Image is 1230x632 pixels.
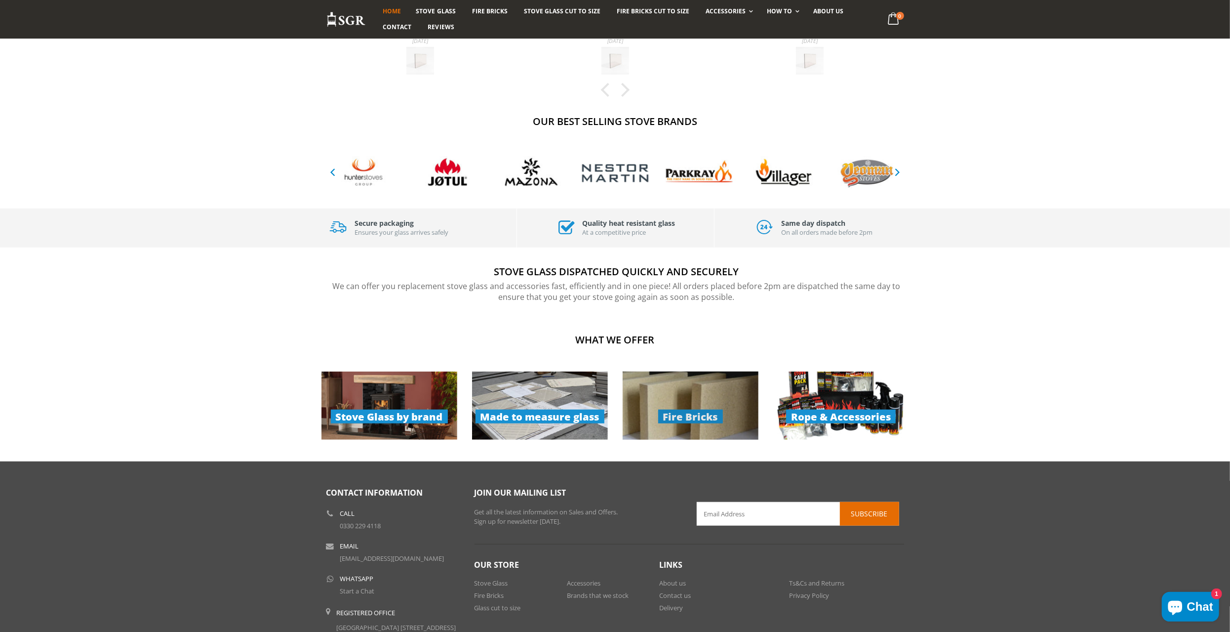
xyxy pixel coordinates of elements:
[660,559,683,570] span: Links
[421,19,462,35] a: Reviews
[472,372,608,440] a: Made to measure glass
[896,12,904,20] span: 0
[329,281,904,303] p: We can offer you replacement stove glass and accessories fast, efficiently and in one piece! All ...
[337,608,396,617] b: Registered Office
[516,3,608,19] a: Stove Glass Cut To Size
[475,591,504,600] a: Fire Bricks
[840,502,899,526] button: Subscribe
[340,576,374,582] b: WhatsApp
[326,333,904,346] h2: What we offer
[340,510,355,517] b: Call
[383,23,412,31] span: Contact
[383,7,401,15] span: Home
[773,372,909,440] img: rope-accessories-products_279x140.jpg
[465,3,515,19] a: Fire Bricks
[326,115,904,128] h2: Our Best Selling Stove Brands
[660,579,686,588] a: About us
[782,228,873,237] p: On all orders made before 2pm
[475,487,566,498] span: Join our mailing list
[760,3,805,19] a: How To
[725,27,895,55] div: [DATE]
[409,3,463,19] a: Stove Glass
[321,372,457,440] a: Stove Glass by brand
[789,591,829,600] a: Privacy Policy
[321,372,457,440] img: stove-glass-products_279x140.jpg
[609,3,697,19] a: Fire Bricks Cut To Size
[428,23,454,31] span: Reviews
[806,3,851,19] a: About us
[340,587,375,595] a: Start a Chat
[530,27,700,55] div: [DATE]
[331,410,448,423] span: Stove Glass by brand
[335,27,506,55] div: [DATE]
[773,372,909,440] a: Rope & Accessories
[329,265,904,278] h2: Stove Glass Dispatched Quickly and securely
[475,507,682,527] p: Get all the latest information on Sales and Offers. Sign up for newsletter [DATE].
[623,372,758,440] a: Fire Bricks
[789,579,844,588] a: Ts&Cs and Returns
[697,502,899,526] input: Email Address
[567,591,629,600] a: Brands that we stock
[355,228,449,237] p: Ensures your glass arrives safely
[340,521,381,530] a: 0330 229 4118
[475,579,508,588] a: Stove Glass
[472,7,508,15] span: Fire Bricks
[567,579,600,588] a: Accessories
[476,410,604,423] span: Made to measure glass
[786,410,896,423] span: Rope & Accessories
[524,7,600,15] span: Stove Glass Cut To Size
[601,47,629,75] img: Clarke Majestic Stove Glass - 415 x 225mm
[706,7,746,15] span: Accessories
[767,7,793,15] span: How To
[782,218,873,228] h3: Same day dispatch
[814,7,844,15] span: About us
[583,218,675,228] h3: Quality heat resistant glass
[376,3,409,19] a: Home
[472,372,608,440] img: cut-to-size-products_279x140.jpg
[796,47,824,75] img: Fireline FX5W5 Stove Glass - 364mm x 295mm
[660,603,683,612] a: Delivery
[416,7,456,15] span: Stove Glass
[376,19,419,35] a: Contact
[583,228,675,237] p: At a competitive price
[340,554,444,563] a: [EMAIL_ADDRESS][DOMAIN_NAME]
[475,559,519,570] span: Our Store
[660,591,691,600] a: Contact us
[883,10,904,29] a: 0
[698,3,758,19] a: Accessories
[475,603,521,612] a: Glass cut to size
[355,218,449,228] h3: Secure packaging
[406,47,434,75] img: Aarrow Hamlet Solution 5 Widescreen Stove Glass - 380mm x 280mm
[340,543,359,549] b: Email
[1159,592,1222,624] inbox-online-store-chat: Shopify online store chat
[326,11,366,28] img: Stove Glass Replacement
[326,487,423,498] span: Contact Information
[617,7,689,15] span: Fire Bricks Cut To Size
